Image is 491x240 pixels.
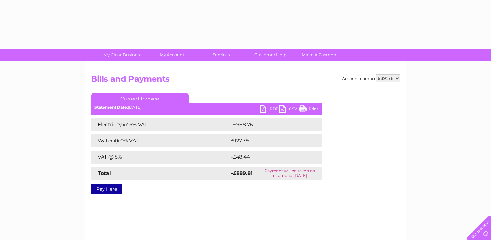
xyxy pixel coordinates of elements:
a: Services [194,49,248,61]
td: Electricity @ 5% VAT [91,118,229,131]
a: Make A Payment [293,49,347,61]
td: -£48.44 [229,151,310,164]
td: VAT @ 5% [91,151,229,164]
a: CSV [279,105,299,114]
a: Pay Here [91,184,122,194]
div: [DATE] [91,105,322,110]
a: My Account [145,49,199,61]
strong: Total [98,170,111,176]
b: Statement Date: [94,105,128,110]
td: -£968.76 [229,118,311,131]
a: Customer Help [244,49,297,61]
a: PDF [260,105,279,114]
div: Account number [342,74,400,82]
h2: Bills and Payments [91,74,400,87]
td: £127.39 [229,134,309,147]
td: Payment will be taken on or around [DATE] [258,167,322,180]
a: Print [299,105,318,114]
strong: -£889.81 [231,170,252,176]
a: My Clear Business [96,49,149,61]
td: Water @ 0% VAT [91,134,229,147]
a: Current Invoice [91,93,189,103]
